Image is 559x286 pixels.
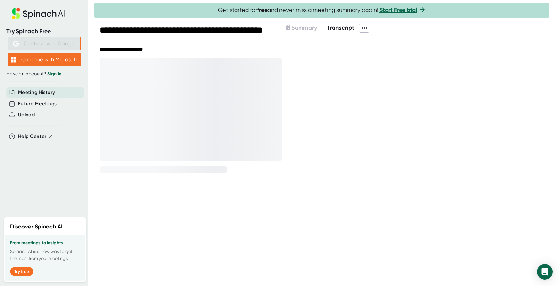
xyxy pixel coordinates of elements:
img: Aehbyd4JwY73AAAAAElFTkSuQmCC [13,41,19,47]
button: Transcript [327,24,355,32]
button: Help Center [18,133,53,140]
div: Open Intercom Messenger [537,264,553,280]
span: Summary [291,24,317,31]
div: Upgrade to access [285,24,326,33]
b: free [257,6,268,14]
button: Try free [10,267,33,276]
a: Start Free trial [379,6,417,14]
button: Meeting History [18,89,55,96]
button: Upload [18,111,35,119]
span: Help Center [18,133,47,140]
h2: Discover Spinach AI [10,222,63,231]
h3: From meetings to insights [10,240,80,246]
span: Transcript [327,24,355,31]
span: Get started for and never miss a meeting summary again! [218,6,426,14]
button: Continue with Microsoft [8,53,81,66]
div: Have an account? [6,71,82,77]
button: Continue with Google [8,37,81,50]
div: Try Spinach Free [6,28,82,35]
a: Sign in [47,71,61,77]
p: Spinach AI is a new way to get the most from your meetings [10,248,80,262]
button: Summary [285,24,317,32]
button: Future Meetings [18,100,57,108]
